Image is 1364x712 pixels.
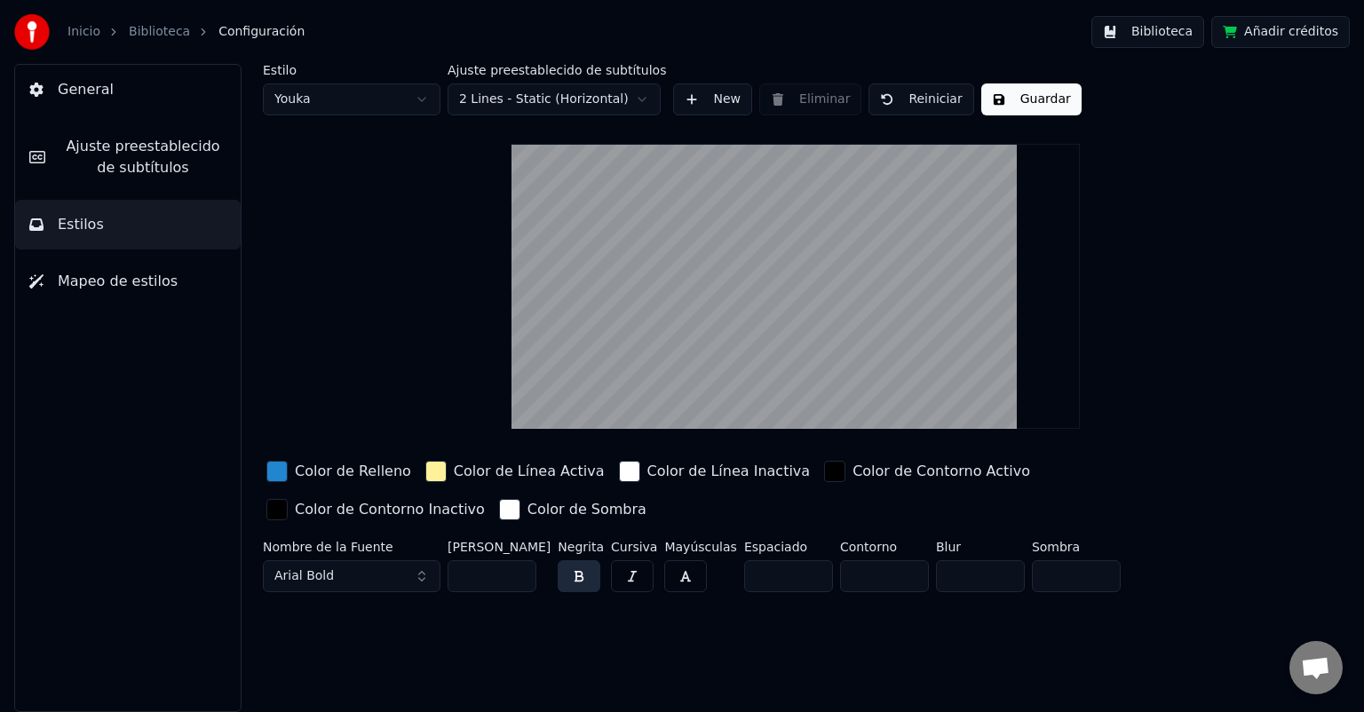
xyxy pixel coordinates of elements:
button: Color de Relleno [263,457,415,486]
label: Blur [936,541,1025,553]
span: Estilos [58,214,104,235]
span: Mapeo de estilos [58,271,178,292]
label: Cursiva [611,541,657,553]
button: Añadir créditos [1211,16,1350,48]
button: General [15,65,241,115]
button: Mapeo de estilos [15,257,241,306]
button: Color de Contorno Activo [821,457,1034,486]
button: Color de Línea Inactiva [615,457,814,486]
button: Color de Contorno Inactivo [263,495,488,524]
label: Espaciado [744,541,833,553]
button: Color de Línea Activa [422,457,608,486]
div: Color de Línea Inactiva [647,461,811,482]
label: Mayúsculas [664,541,736,553]
a: Chat abierto [1289,641,1343,694]
label: Ajuste preestablecido de subtítulos [448,64,666,76]
button: Estilos [15,200,241,249]
label: Sombra [1032,541,1121,553]
label: Negrita [558,541,604,553]
label: [PERSON_NAME] [448,541,551,553]
div: Color de Línea Activa [454,461,605,482]
span: Arial Bold [274,567,334,585]
button: New [673,83,752,115]
a: Inicio [67,23,100,41]
button: Biblioteca [1091,16,1204,48]
a: Biblioteca [129,23,190,41]
label: Estilo [263,64,440,76]
div: Color de Relleno [295,461,411,482]
span: Ajuste preestablecido de subtítulos [59,136,226,178]
div: Color de Contorno Activo [852,461,1030,482]
label: Contorno [840,541,929,553]
nav: breadcrumb [67,23,305,41]
span: Configuración [218,23,305,41]
button: Ajuste preestablecido de subtítulos [15,122,241,193]
button: Guardar [981,83,1082,115]
div: Color de Contorno Inactivo [295,499,485,520]
button: Reiniciar [868,83,973,115]
img: youka [14,14,50,50]
button: Color de Sombra [496,495,650,524]
span: General [58,79,114,100]
label: Nombre de la Fuente [263,541,440,553]
div: Color de Sombra [527,499,646,520]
